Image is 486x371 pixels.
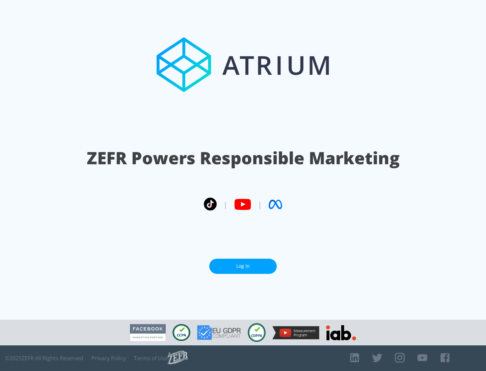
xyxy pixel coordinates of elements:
h1: ZEFR Powers Responsible Marketing [87,146,400,170]
img: CCPA Compliant [172,324,190,341]
img: YouTube Measurement Program [272,326,319,339]
a: Log In [209,259,277,274]
img: Facebook Marketing Partner [130,324,166,341]
span: | [258,199,262,209]
span: | [223,199,227,209]
img: IAB [326,325,356,340]
img: GDPR Compliant [197,325,241,340]
a: Terms of Use [134,355,168,362]
span: © 2025 ZEFR All Rights Reserved [5,355,83,362]
a: Privacy Policy [91,355,126,362]
img: COPPA Compliant [248,323,266,342]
